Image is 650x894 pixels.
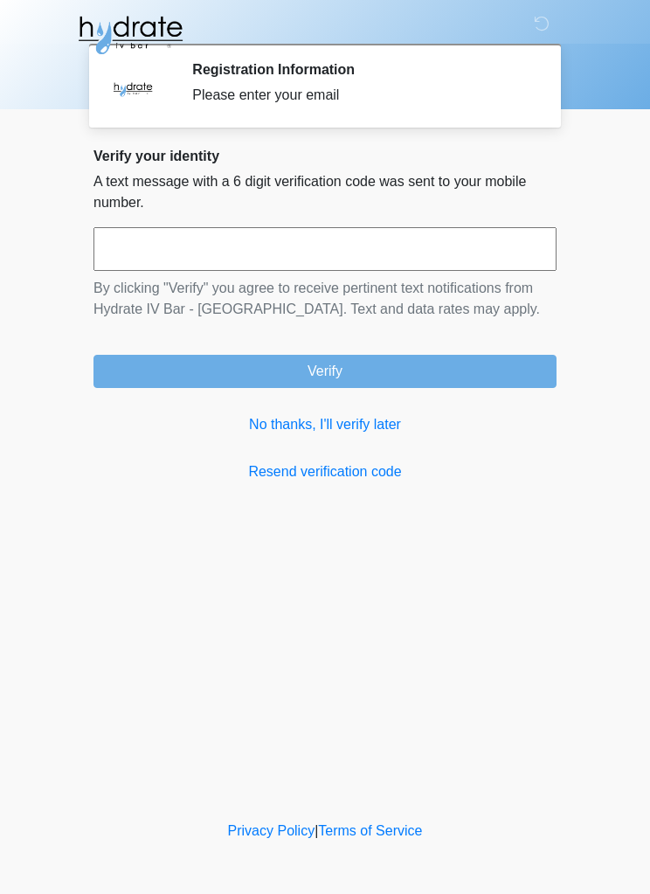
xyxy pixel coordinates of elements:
[93,414,557,435] a: No thanks, I'll verify later
[93,171,557,213] p: A text message with a 6 digit verification code was sent to your mobile number.
[318,823,422,838] a: Terms of Service
[93,461,557,482] a: Resend verification code
[228,823,315,838] a: Privacy Policy
[93,148,557,164] h2: Verify your identity
[93,355,557,388] button: Verify
[192,85,530,106] div: Please enter your email
[76,13,184,57] img: Hydrate IV Bar - Glendale Logo
[315,823,318,838] a: |
[107,61,159,114] img: Agent Avatar
[93,278,557,320] p: By clicking "Verify" you agree to receive pertinent text notifications from Hydrate IV Bar - [GEO...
